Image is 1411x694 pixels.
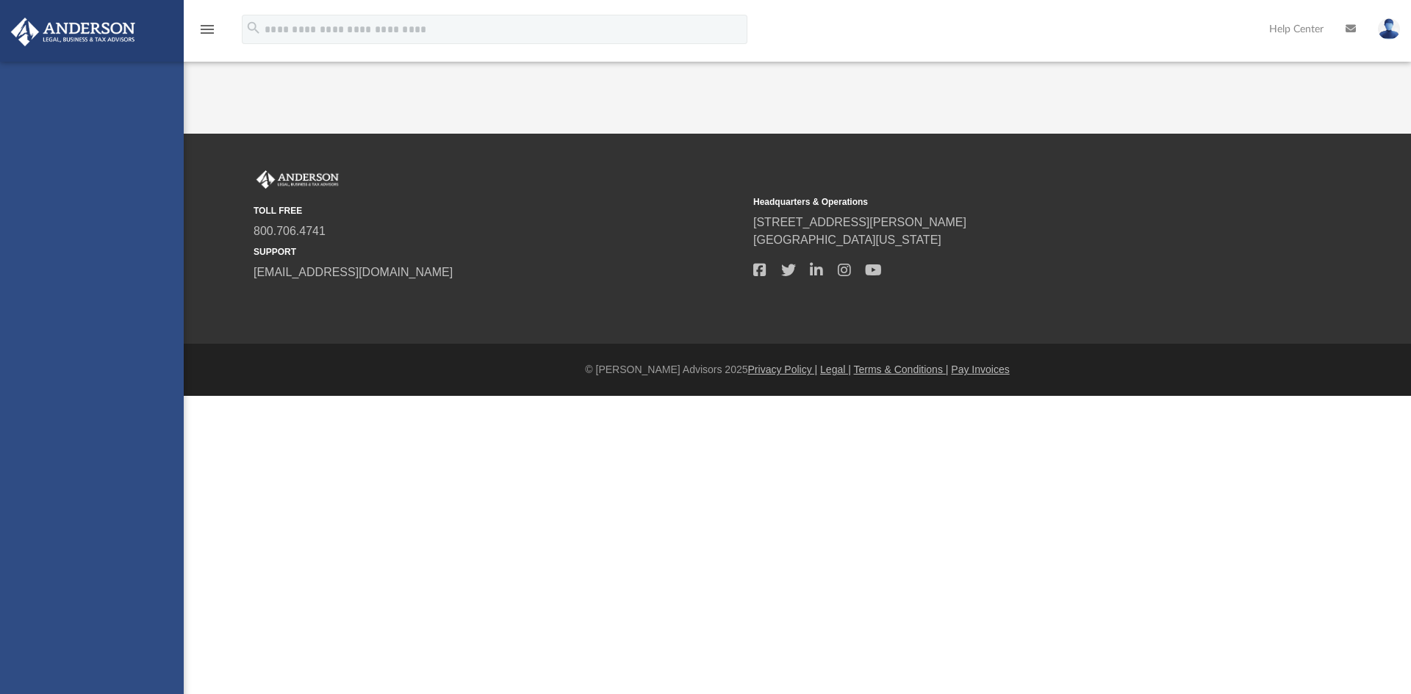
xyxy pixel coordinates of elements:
a: [EMAIL_ADDRESS][DOMAIN_NAME] [254,266,453,278]
a: menu [198,28,216,38]
div: © [PERSON_NAME] Advisors 2025 [184,362,1411,377]
small: SUPPORT [254,245,743,259]
a: Privacy Policy | [748,364,818,375]
a: Terms & Conditions | [854,364,949,375]
small: TOLL FREE [254,204,743,217]
i: search [245,20,262,36]
img: Anderson Advisors Platinum Portal [254,170,342,189]
img: Anderson Advisors Platinum Portal [7,18,140,46]
a: [STREET_ADDRESS][PERSON_NAME] [753,216,966,228]
a: Pay Invoices [951,364,1009,375]
small: Headquarters & Operations [753,195,1243,209]
a: 800.706.4741 [254,225,326,237]
a: Legal | [820,364,851,375]
i: menu [198,21,216,38]
a: [GEOGRAPHIC_DATA][US_STATE] [753,234,941,246]
img: User Pic [1378,18,1400,40]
